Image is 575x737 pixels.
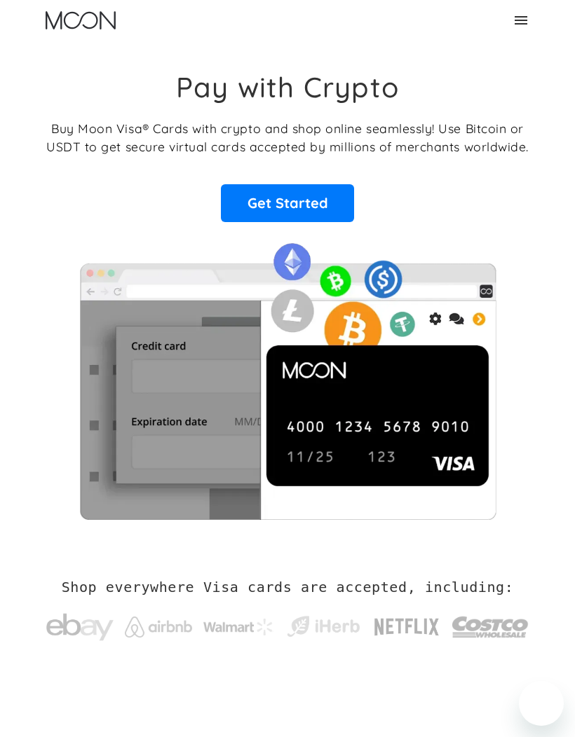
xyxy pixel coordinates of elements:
[46,11,116,29] img: Moon Logo
[203,619,273,635] img: Walmart
[125,617,192,638] img: Airbnb
[373,596,440,651] a: Netflix
[221,184,354,222] a: Get Started
[46,233,529,519] img: Moon Cards let you spend your crypto anywhere Visa is accepted.
[46,11,116,29] a: home
[46,119,529,156] p: Buy Moon Visa® Cards with crypto and shop online seamlessly! Use Bitcoin or USDT to get secure vi...
[373,610,440,644] img: Netflix
[285,613,362,640] img: iHerb
[46,606,114,648] img: ebay
[285,599,362,647] a: iHerb
[519,681,564,726] iframe: Button to launch messaging window
[203,605,273,642] a: Walmart
[46,592,114,655] a: ebay
[62,579,514,595] h2: Shop everywhere Visa cards are accepted, including:
[452,591,529,656] a: Costco
[176,70,399,104] h1: Pay with Crypto
[125,602,192,645] a: Airbnb
[452,605,529,649] img: Costco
